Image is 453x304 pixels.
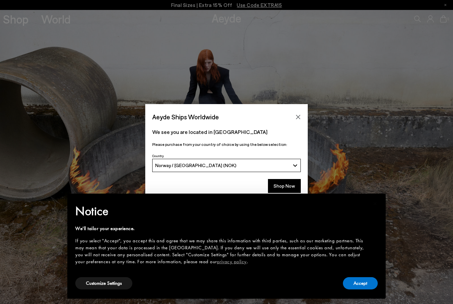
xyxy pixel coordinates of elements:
p: We see you are located in [GEOGRAPHIC_DATA] [152,128,301,136]
button: Shop Now [268,179,301,193]
button: Close [293,112,303,122]
a: privacy policy [217,258,247,265]
p: Please purchase from your country of choice by using the below selection: [152,141,301,148]
div: If you select "Accept", you accept this and agree that we may share this information with third p... [75,237,367,265]
button: Close this notice [367,196,383,212]
button: Accept [343,277,378,289]
div: We'll tailor your experience. [75,225,367,232]
span: Norway / [GEOGRAPHIC_DATA] (NOK) [155,162,236,168]
span: Country [152,154,164,158]
span: × [373,198,377,209]
h2: Notice [75,203,367,220]
span: Aeyde Ships Worldwide [152,111,219,123]
button: Customize Settings [75,277,132,289]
